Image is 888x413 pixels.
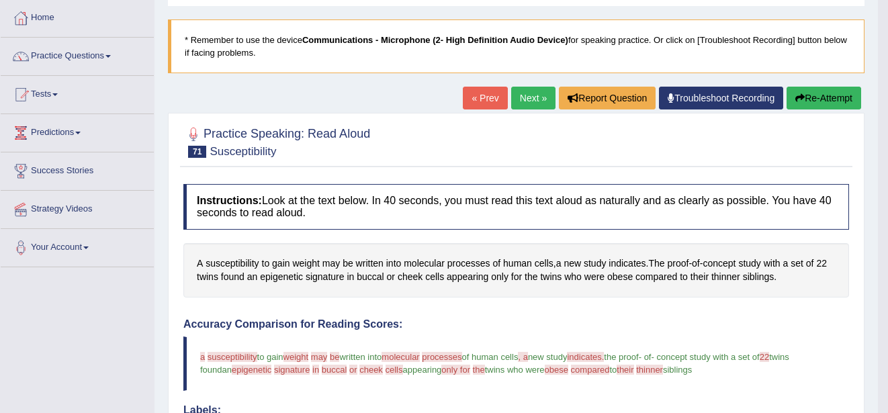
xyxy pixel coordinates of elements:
span: Click to see word definition [425,270,444,284]
span: Click to see word definition [535,257,553,271]
span: Click to see word definition [607,270,633,284]
span: Click to see word definition [667,257,689,271]
span: Click to see word definition [806,257,814,271]
span: - [639,352,641,362]
span: only for [441,365,470,375]
h2: Practice Speaking: Read Aloud [183,124,370,158]
a: Troubleshoot Recording [659,87,783,109]
a: Success Stories [1,152,154,186]
span: Click to see word definition [398,270,423,284]
span: thinner [636,365,663,375]
span: Click to see word definition [584,270,605,284]
span: Click to see word definition [404,257,445,271]
span: Click to see word definition [197,257,203,271]
span: Click to see word definition [322,257,340,271]
span: new study [528,352,568,362]
button: Report Question [559,87,656,109]
span: Click to see word definition [247,270,258,284]
span: written into [339,352,382,362]
span: Click to see word definition [386,257,402,271]
b: Communications - Microphone (2- High Definition Audio Device) [302,35,568,45]
span: Click to see word definition [783,257,789,271]
span: Click to see word definition [711,270,740,284]
span: Click to see word definition [564,270,582,284]
span: Click to see word definition [738,257,760,271]
span: Click to see word definition [511,270,522,284]
span: Click to see word definition [260,270,303,284]
span: obese [545,365,568,375]
span: concept study with a set of [656,352,759,362]
span: Click to see word definition [357,270,384,284]
span: Click to see word definition [816,257,827,271]
span: signature [274,365,310,375]
span: to gain [257,352,283,362]
span: Click to see word definition [648,257,664,271]
b: Instructions: [197,195,262,206]
a: Your Account [1,229,154,263]
span: be [330,352,339,362]
span: Click to see word definition [447,270,488,284]
span: Click to see word definition [221,270,245,284]
blockquote: * Remember to use the device for speaking practice. Or click on [Troubleshoot Recording] button b... [168,19,864,73]
span: to [609,365,617,375]
span: 71 [188,146,206,158]
span: 22 [760,352,769,362]
span: buccal [322,365,347,375]
small: Susceptibility [210,145,276,158]
span: a [200,352,205,362]
span: cells [386,365,403,375]
span: - [651,352,654,362]
a: Next » [511,87,556,109]
span: Click to see word definition [387,270,395,284]
span: Click to see word definition [635,270,677,284]
span: Click to see word definition [703,257,736,271]
span: Click to see word definition [356,257,384,271]
span: or [349,365,357,375]
a: Strategy Videos [1,191,154,224]
div: , . - - . [183,243,849,297]
a: Tests [1,76,154,109]
span: Click to see word definition [692,257,700,271]
span: compared [571,365,610,375]
span: appearing [403,365,442,375]
span: Click to see word definition [584,257,606,271]
span: their [617,365,633,375]
span: an [222,365,232,375]
button: Re-Attempt [787,87,861,109]
span: Click to see word definition [556,257,562,271]
span: Click to see word definition [609,257,646,271]
a: Predictions [1,114,154,148]
span: Click to see word definition [791,257,803,271]
span: Click to see word definition [564,257,581,271]
span: of human cells [462,352,519,362]
span: epigenetic [232,365,271,375]
span: Click to see word definition [292,257,319,271]
h4: Accuracy Comparison for Reading Scores: [183,318,849,330]
span: Click to see word definition [306,270,345,284]
span: Click to see word definition [347,270,354,284]
span: susceptibility [208,352,257,362]
a: « Prev [463,87,507,109]
span: Click to see word definition [503,257,532,271]
span: Click to see word definition [691,270,709,284]
span: siblings [663,365,692,375]
span: Click to see word definition [262,257,270,271]
span: , a [518,352,527,362]
span: processes [422,352,461,362]
span: Click to see word definition [743,270,774,284]
span: Click to see word definition [493,257,501,271]
span: indicates. [567,352,604,362]
span: Click to see word definition [197,270,218,284]
span: molecular [382,352,419,362]
span: Click to see word definition [540,270,562,284]
span: the [473,365,485,375]
span: Click to see word definition [447,257,490,271]
h4: Look at the text below. In 40 seconds, you must read this text aloud as naturally and as clearly ... [183,184,849,229]
span: in [312,365,319,375]
span: the proof [604,352,638,362]
span: Click to see word definition [680,270,688,284]
span: Click to see word definition [272,257,290,271]
a: Practice Questions [1,38,154,71]
span: cheek [359,365,383,375]
span: Click to see word definition [206,257,259,271]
